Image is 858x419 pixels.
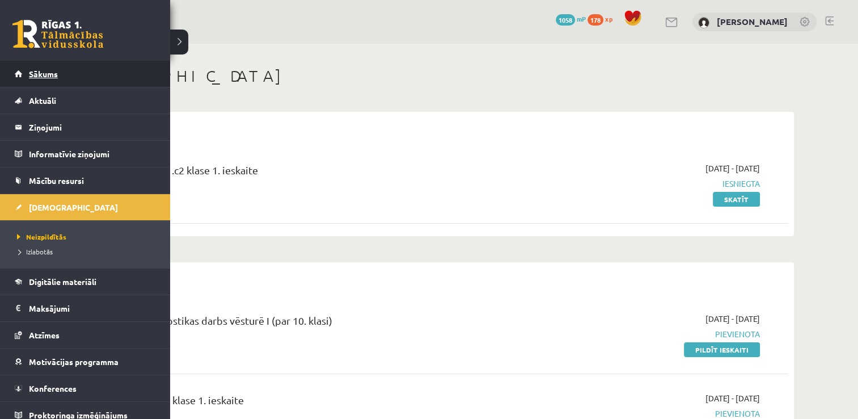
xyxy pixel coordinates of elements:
a: Maksājumi [15,295,156,321]
legend: Ziņojumi [29,114,156,140]
a: Mācību resursi [15,167,156,194]
a: Izlabotās [14,246,159,257]
span: Neizpildītās [14,232,66,241]
a: [DEMOGRAPHIC_DATA] [15,194,156,220]
div: Literatūra JK 11.c2 klase 1. ieskaite [85,392,529,413]
a: Digitālie materiāli [15,269,156,295]
div: Angļu valoda JK 11.c2 klase 1. ieskaite [85,162,529,183]
a: Neizpildītās [14,232,159,242]
a: Rīgas 1. Tālmācības vidusskola [12,20,103,48]
span: Motivācijas programma [29,357,119,367]
a: Skatīt [713,192,760,207]
span: xp [605,14,612,23]
span: [DATE] - [DATE] [705,313,760,325]
span: 178 [588,14,603,26]
a: 1058 mP [556,14,586,23]
legend: Informatīvie ziņojumi [29,141,156,167]
a: Aktuāli [15,87,156,114]
span: mP [577,14,586,23]
span: Mācību resursi [29,175,84,186]
span: 1058 [556,14,575,26]
a: Pildīt ieskaiti [684,342,760,357]
a: Konferences [15,375,156,401]
span: Konferences [29,383,77,393]
span: Iesniegta [546,178,760,190]
span: [DATE] - [DATE] [705,392,760,404]
a: Sākums [15,61,156,87]
span: Sākums [29,69,58,79]
span: Digitālie materiāli [29,276,96,287]
span: [DEMOGRAPHIC_DATA] [29,202,118,212]
h1: [DEMOGRAPHIC_DATA] [68,66,794,86]
span: Aktuāli [29,95,56,106]
span: Izlabotās [14,247,53,256]
span: [DATE] - [DATE] [705,162,760,174]
legend: Maksājumi [29,295,156,321]
a: [PERSON_NAME] [717,16,788,27]
span: Pievienota [546,328,760,340]
img: Rolands Rozītis [698,17,709,28]
a: Ziņojumi [15,114,156,140]
span: Atzīmes [29,330,60,340]
a: 178 xp [588,14,618,23]
a: Informatīvie ziņojumi [15,141,156,167]
div: 11.c2 klases diagnostikas darbs vēsturē I (par 10. klasi) [85,313,529,334]
a: Atzīmes [15,322,156,348]
a: Motivācijas programma [15,349,156,375]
